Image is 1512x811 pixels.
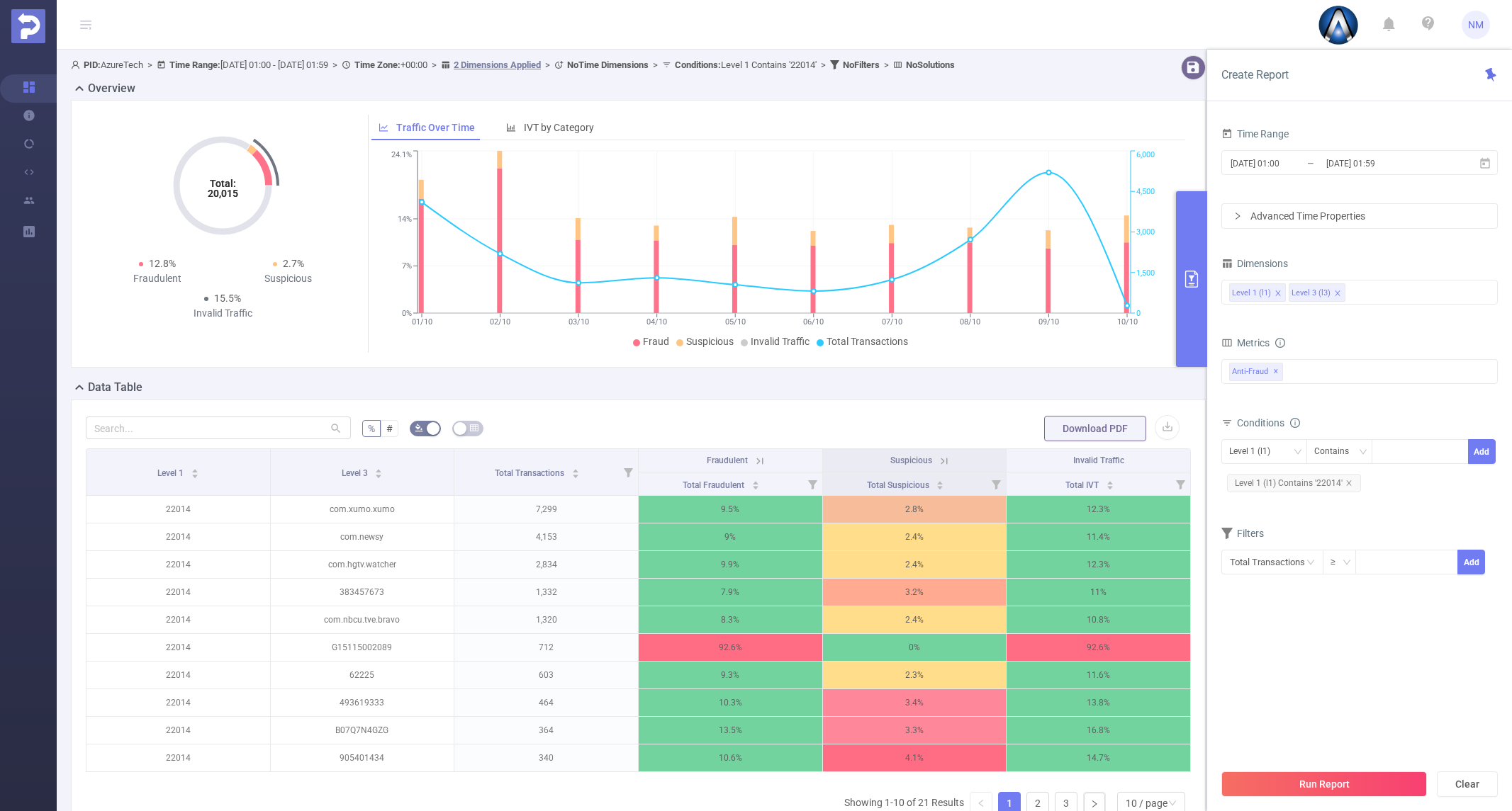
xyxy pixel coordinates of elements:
p: 12.3% [1007,496,1190,523]
div: Level 1 (l1) [1229,440,1280,463]
i: icon: caret-down [752,484,760,488]
p: 22014 [86,634,270,661]
p: 11.4% [1007,523,1190,550]
span: Level 1 Contains '22014' [675,59,817,70]
p: 16.8% [1007,717,1190,744]
i: icon: close [1334,290,1341,298]
p: 10.3% [639,689,822,716]
tspan: 02/10 [490,317,510,327]
p: 22014 [86,551,270,578]
span: Total Transactions [495,468,566,478]
span: Suspicious [686,336,734,347]
p: 13.5% [639,717,822,744]
p: 22014 [86,496,270,523]
i: icon: caret-up [375,467,383,471]
i: icon: table [470,424,478,432]
p: 12.3% [1007,551,1190,578]
p: 4,153 [454,523,638,550]
li: Level 3 (l3) [1289,283,1345,302]
tspan: 0 [1136,309,1141,318]
div: Contains [1314,440,1359,463]
i: Filter menu [802,472,822,495]
tspan: Total: [210,178,236,189]
p: 13.8% [1007,689,1190,716]
span: 12.8% [149,258,176,269]
span: Total Fraudulent [683,480,746,490]
b: No Solutions [906,59,955,70]
span: 15.5% [214,293,241,304]
span: > [143,59,157,70]
h2: Data Table [88,379,142,396]
i: icon: bar-chart [506,123,516,132]
p: 2,834 [454,551,638,578]
span: > [427,59,441,70]
i: icon: caret-down [1106,484,1114,488]
span: > [541,59,554,70]
p: 712 [454,634,638,661]
span: Invalid Traffic [751,336,810,347]
tspan: 24.1% [391,151,412,160]
input: Start date [1229,154,1344,173]
p: 10.8% [1007,606,1190,633]
p: 905401434 [271,744,454,771]
p: 14.7% [1007,744,1190,771]
button: Add [1457,550,1485,574]
div: Level 3 (l3) [1292,284,1331,302]
div: Sort [571,467,580,475]
b: Conditions : [675,59,721,70]
i: icon: down [1343,558,1351,568]
div: Suspicious [223,271,354,286]
p: com.xumo.xumo [271,496,454,523]
span: Conditions [1237,417,1300,429]
tspan: 05/10 [724,317,745,327]
i: icon: caret-down [375,472,383,477]
i: icon: caret-up [752,479,760,483]
span: Level 1 [157,468,186,478]
h2: Overview [88,80,135,97]
p: 92.6% [639,634,822,661]
tspan: 3,000 [1136,228,1155,237]
p: 7.9% [639,579,822,606]
tspan: 6,000 [1136,151,1155,160]
div: Fraudulent [91,271,223,286]
span: Level 1 (l1) Contains '22014' [1227,474,1361,492]
span: > [880,59,893,70]
i: icon: caret-up [1106,479,1114,483]
span: Total Suspicious [867,480,931,490]
span: Dimensions [1221,258,1288,269]
p: com.hgtv.watcher [271,551,454,578]
p: 22014 [86,579,270,606]
i: icon: left [977,799,985,807]
p: 8.3% [639,606,822,633]
p: com.newsy [271,523,454,550]
tspan: 1,500 [1136,268,1155,278]
p: 2.8% [823,496,1007,523]
tspan: 7% [402,262,412,271]
div: Sort [191,467,199,475]
i: icon: caret-up [191,467,198,471]
li: Level 1 (l1) [1229,283,1286,302]
p: 383457673 [271,579,454,606]
div: Sort [751,479,760,487]
i: icon: bg-colors [415,424,423,432]
b: No Time Dimensions [567,59,649,70]
span: NM [1468,11,1484,39]
p: 22014 [86,523,270,550]
input: End date [1325,154,1440,173]
p: 340 [454,744,638,771]
tspan: 14% [398,215,412,224]
span: Filters [1221,528,1264,539]
p: 2.4% [823,551,1007,578]
tspan: 09/10 [1038,317,1059,327]
span: IVT by Category [524,122,594,133]
p: 7,299 [454,496,638,523]
b: PID: [84,59,101,70]
p: 22014 [86,717,270,744]
span: Total Transactions [827,336,908,347]
i: icon: close [1275,290,1282,298]
p: 22014 [86,606,270,633]
span: Total IVT [1065,480,1101,490]
i: icon: info-circle [1275,338,1285,348]
span: Level 3 [342,468,370,478]
p: 603 [454,662,638,688]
